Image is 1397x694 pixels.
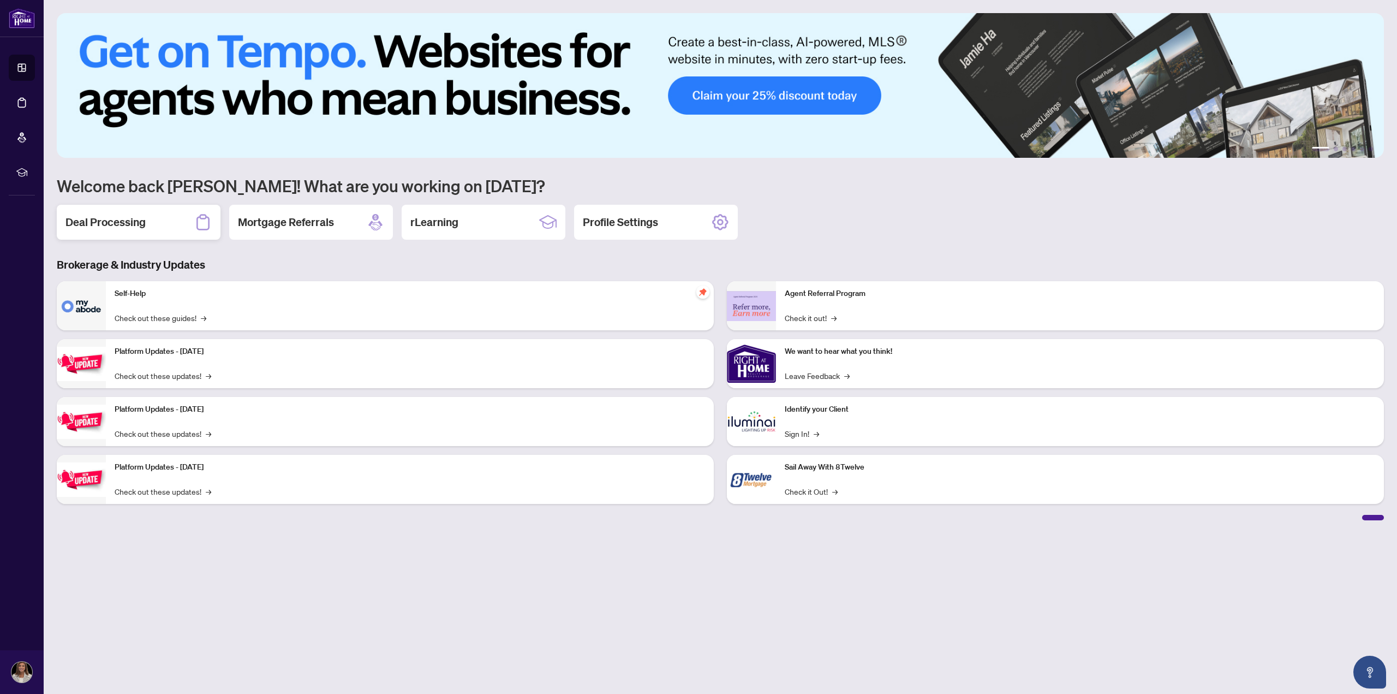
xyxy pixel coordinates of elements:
p: Self-Help [115,288,705,300]
span: → [201,312,206,324]
h2: rLearning [410,215,458,230]
img: Profile Icon [11,662,32,683]
a: Sign In!→ [785,428,819,440]
p: Agent Referral Program [785,288,1375,300]
p: Platform Updates - [DATE] [115,461,705,473]
span: → [832,485,838,497]
h3: Brokerage & Industry Updates [57,257,1384,272]
a: Check out these updates!→ [115,370,211,382]
h2: Mortgage Referrals [238,215,334,230]
img: Platform Updates - July 21, 2025 [57,347,106,381]
a: Leave Feedback→ [785,370,850,382]
span: → [206,370,211,382]
p: Identify your Client [785,404,1375,416]
button: 1 [1312,147,1329,151]
span: → [206,485,211,497]
h2: Profile Settings [583,215,658,230]
span: → [206,428,211,440]
img: Identify your Client [727,397,776,446]
span: → [814,428,819,440]
h1: Welcome back [PERSON_NAME]! What are you working on [DATE]? [57,175,1384,196]
img: Slide 0 [57,13,1384,158]
p: Platform Updates - [DATE] [115,346,705,358]
a: Check out these updates!→ [115,428,211,440]
img: Platform Updates - July 8, 2025 [57,405,106,439]
button: 2 [1334,147,1338,151]
img: Sail Away With 8Twelve [727,455,776,504]
img: Agent Referral Program [727,291,776,321]
button: 6 [1369,147,1373,151]
span: → [831,312,837,324]
span: → [844,370,850,382]
a: Check out these guides!→ [115,312,206,324]
button: 3 [1342,147,1347,151]
a: Check it out!→ [785,312,837,324]
img: Platform Updates - June 23, 2025 [57,462,106,497]
button: Open asap [1353,656,1386,689]
a: Check it Out!→ [785,485,838,497]
button: 4 [1351,147,1356,151]
a: Check out these updates!→ [115,485,211,497]
button: 5 [1360,147,1364,151]
img: Self-Help [57,281,106,330]
h2: Deal Processing [65,215,146,230]
span: pushpin [696,286,709,299]
p: Platform Updates - [DATE] [115,404,705,416]
p: We want to hear what you think! [785,346,1375,358]
p: Sail Away With 8Twelve [785,461,1375,473]
img: We want to hear what you think! [727,339,776,388]
img: logo [9,8,35,28]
